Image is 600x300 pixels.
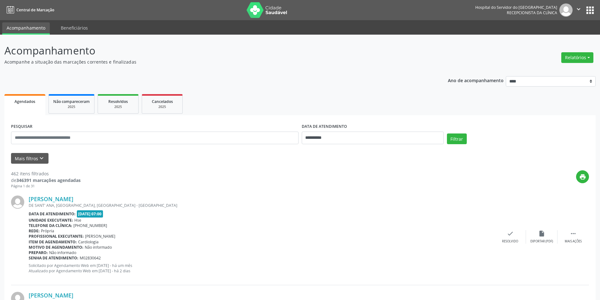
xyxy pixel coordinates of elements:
span: Recepcionista da clínica [507,10,557,15]
a: [PERSON_NAME] [29,292,73,299]
p: Acompanhamento [4,43,418,59]
div: de [11,177,81,184]
a: Acompanhamento [2,22,50,35]
div: 462 itens filtrados [11,170,81,177]
span: Agendados [14,99,35,104]
strong: 346391 marcações agendadas [16,177,81,183]
button: apps [585,5,596,16]
div: Hospital do Servidor do [GEOGRAPHIC_DATA] [475,5,557,10]
label: DATA DE ATENDIMENTO [302,122,347,132]
span: Não compareceram [53,99,90,104]
button: print [576,170,589,183]
div: 2025 [102,105,134,109]
button: Mais filtroskeyboard_arrow_down [11,153,49,164]
label: PESQUISAR [11,122,32,132]
button:  [573,3,585,17]
b: Unidade executante: [29,218,73,223]
span: Hse [74,218,81,223]
img: img [11,195,24,209]
b: Profissional executante: [29,234,84,239]
span: [PHONE_NUMBER] [73,223,107,228]
p: Acompanhe a situação das marcações correntes e finalizadas [4,59,418,65]
b: Senha de atendimento: [29,255,78,261]
span: M02830642 [80,255,101,261]
b: Rede: [29,228,40,234]
b: Data de atendimento: [29,211,76,217]
span: Resolvidos [108,99,128,104]
img: img [559,3,573,17]
p: Solicitado por Agendamento Web em [DATE] - há um mês Atualizado por Agendamento Web em [DATE] - h... [29,263,494,274]
i: check [507,230,514,237]
span: Não informado [85,245,112,250]
div: 2025 [53,105,90,109]
i: insert_drive_file [538,230,545,237]
button: Relatórios [561,52,593,63]
span: Cardiologia [78,239,99,245]
a: Beneficiários [56,22,92,33]
span: Própria [41,228,54,234]
b: Motivo de agendamento: [29,245,83,250]
div: 2025 [146,105,178,109]
b: Preparo: [29,250,48,255]
span: [PERSON_NAME] [85,234,115,239]
i: keyboard_arrow_down [38,155,45,162]
a: Central de Marcação [4,5,54,15]
i: print [579,173,586,180]
span: Central de Marcação [16,7,54,13]
a: [PERSON_NAME] [29,195,73,202]
i:  [570,230,577,237]
div: Exportar (PDF) [530,239,553,244]
div: Mais ações [565,239,582,244]
div: Resolvido [502,239,518,244]
b: Item de agendamento: [29,239,77,245]
p: Ano de acompanhamento [448,76,504,84]
div: DE SANT' ANA, [GEOGRAPHIC_DATA], [GEOGRAPHIC_DATA] - [GEOGRAPHIC_DATA] [29,203,494,208]
button: Filtrar [447,133,467,144]
span: [DATE] 07:00 [77,210,103,218]
i:  [575,6,582,13]
div: Página 1 de 31 [11,184,81,189]
b: Telefone da clínica: [29,223,72,228]
span: Não informado [49,250,76,255]
span: Cancelados [152,99,173,104]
